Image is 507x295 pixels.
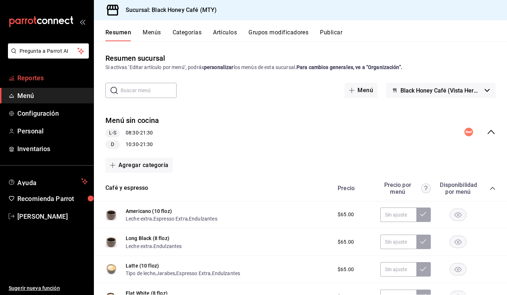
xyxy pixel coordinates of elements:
[8,43,89,59] button: Pregunta a Parrot AI
[17,91,88,101] span: Menú
[126,215,152,222] button: Leche extra
[105,29,131,41] button: Resumen
[126,243,152,250] button: Leche extra
[17,211,88,221] span: [PERSON_NAME]
[105,64,495,71] div: Si activas ‘Editar artículo por menú’, podrás los menús de esta sucursal.
[153,215,188,222] button: Espresso Extra
[344,83,377,98] button: Menú
[296,64,402,70] strong: Para cambios generales, ve a “Organización”.
[330,185,377,192] div: Precio
[106,129,119,137] span: L-S
[338,266,354,273] span: $65.00
[143,29,161,41] button: Menús
[17,73,88,83] span: Reportes
[5,52,89,60] a: Pregunta a Parrot AI
[153,243,182,250] button: Endulzantes
[400,87,482,94] span: Black Honey Café (Vista Hermosa)
[105,209,117,221] img: Preview
[9,285,88,292] span: Sugerir nueva función
[173,29,202,41] button: Categorías
[156,270,175,277] button: Jarabes
[17,108,88,118] span: Configuración
[17,177,78,186] span: Ayuda
[248,29,308,41] button: Grupos modificadores
[320,29,342,41] button: Publicar
[105,184,148,192] button: Café y espresso
[380,262,416,277] input: Sin ajuste
[380,181,431,195] div: Precio por menú
[126,262,159,269] button: Latte (10 floz)
[490,185,495,191] button: collapse-category-row
[126,215,217,222] div: , ,
[94,110,507,155] div: collapse-menu-row
[380,208,416,222] input: Sin ajuste
[338,238,354,246] span: $65.00
[440,181,476,195] div: Disponibilidad por menú
[386,83,495,98] button: Black Honey Café (Vista Hermosa)
[338,211,354,218] span: $65.00
[212,270,240,277] button: Endulzantes
[108,141,117,148] span: D
[105,264,117,275] img: Preview
[176,270,211,277] button: Espresso Extra
[17,194,88,204] span: Recomienda Parrot
[105,53,165,64] div: Resumen sucursal
[19,47,78,55] span: Pregunta a Parrot AI
[213,29,237,41] button: Artículos
[126,235,169,242] button: Long Black (8 floz)
[105,29,507,41] div: navigation tabs
[126,242,182,249] div: ,
[126,208,172,215] button: Americano (10 floz)
[105,236,117,248] img: Preview
[121,83,177,98] input: Buscar menú
[126,270,155,277] button: Tipo de leche
[17,126,88,136] span: Personal
[380,235,416,249] input: Sin ajuste
[204,64,234,70] strong: personalizar
[105,129,159,137] div: 08:30 - 21:30
[105,140,159,149] div: 10:30 - 21:30
[120,6,217,14] h3: Sucursal: Black Honey Café (MTY)
[105,115,159,126] button: Menú sin cocina
[79,19,85,25] button: open_drawer_menu
[17,144,88,154] span: Inventarios
[105,158,173,173] button: Agregar categoría
[189,215,217,222] button: Endulzantes
[126,269,240,277] div: , , ,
